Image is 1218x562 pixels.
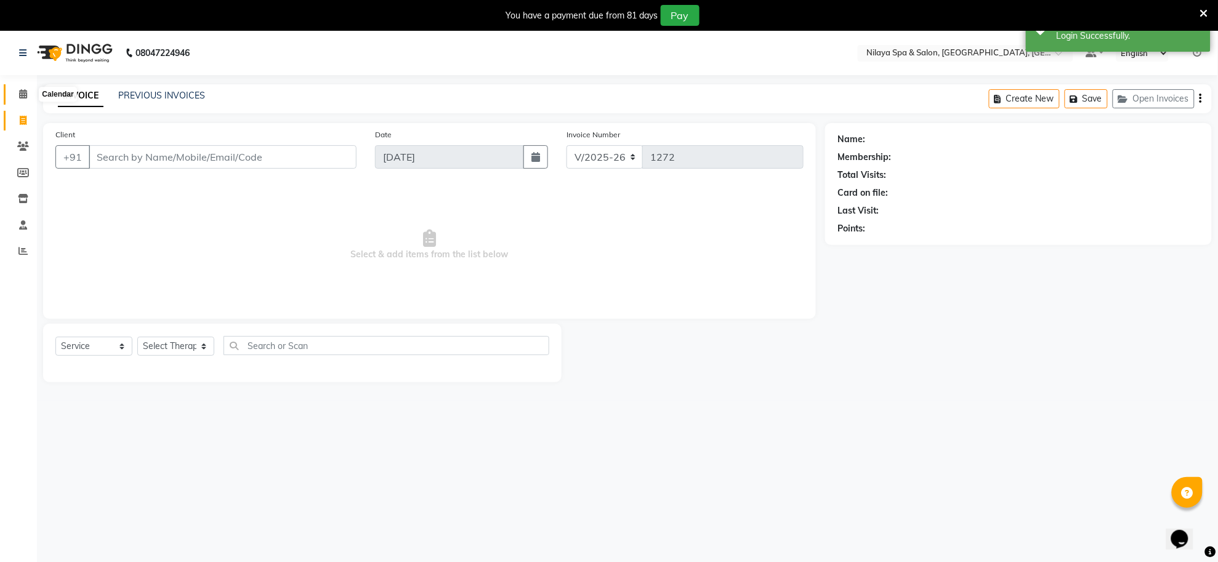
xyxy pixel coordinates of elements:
[1057,30,1201,42] div: Login Successfully.
[1113,89,1195,108] button: Open Invoices
[224,336,549,355] input: Search or Scan
[1166,513,1206,550] iframe: chat widget
[39,87,76,102] div: Calendar
[837,169,886,182] div: Total Visits:
[837,204,879,217] div: Last Visit:
[837,133,865,146] div: Name:
[31,36,116,70] img: logo
[1065,89,1108,108] button: Save
[661,5,700,26] button: Pay
[837,222,865,235] div: Points:
[55,129,75,140] label: Client
[375,129,392,140] label: Date
[55,145,90,169] button: +91
[89,145,357,169] input: Search by Name/Mobile/Email/Code
[506,9,658,22] div: You have a payment due from 81 days
[55,183,804,307] span: Select & add items from the list below
[837,187,888,199] div: Card on file:
[567,129,620,140] label: Invoice Number
[118,90,205,101] a: PREVIOUS INVOICES
[135,36,190,70] b: 08047224946
[837,151,891,164] div: Membership:
[989,89,1060,108] button: Create New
